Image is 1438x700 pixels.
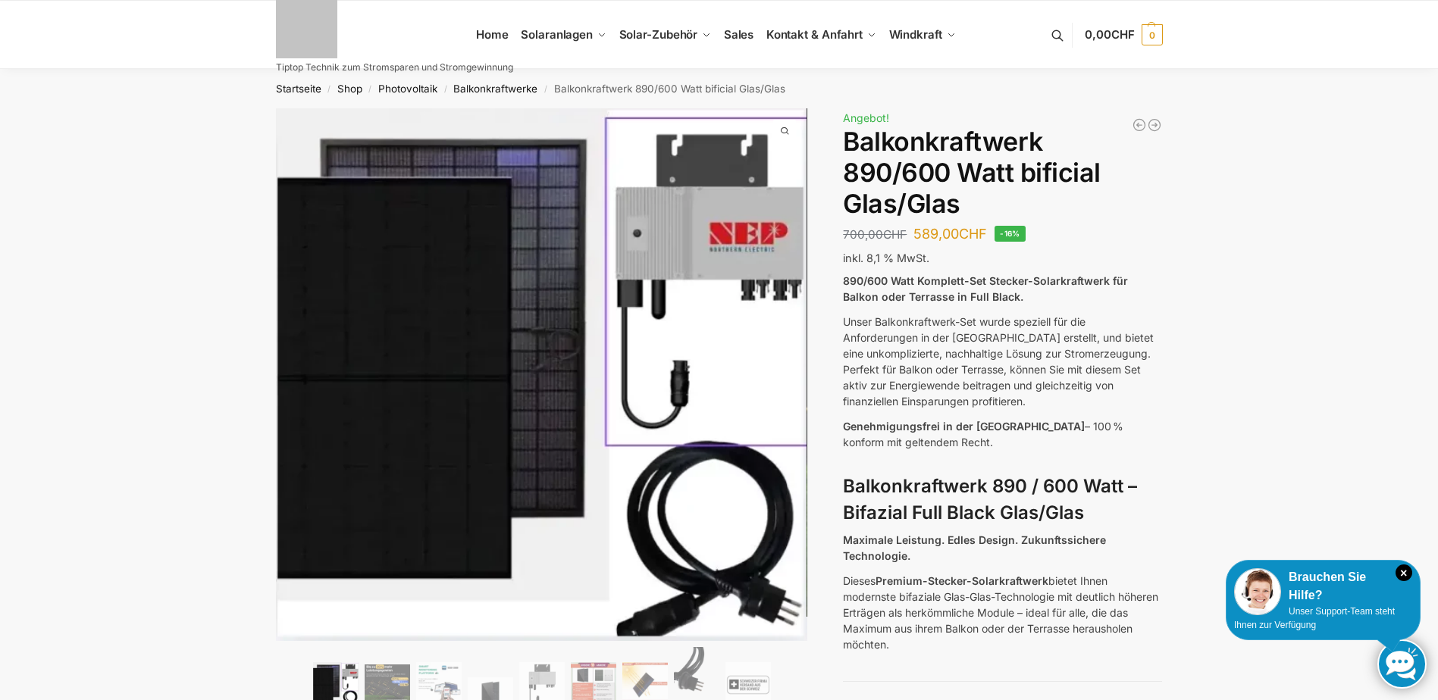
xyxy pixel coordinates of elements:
[843,533,1106,562] strong: Maximale Leistung. Edles Design. Zukunftssichere Technologie.
[619,27,698,42] span: Solar-Zubehör
[337,83,362,95] a: Shop
[276,63,513,72] p: Tiptop Technik zum Stromsparen und Stromgewinnung
[889,27,942,42] span: Windkraft
[843,127,1162,219] h1: Balkonkraftwerk 890/600 Watt bificial Glas/Glas
[913,226,987,242] bdi: 589,00
[378,83,437,95] a: Photovoltaik
[843,274,1128,303] strong: 890/600 Watt Komplett-Set Stecker-Solarkraftwerk für Balkon oder Terrasse in Full Black.
[1085,12,1162,58] a: 0,00CHF 0
[453,83,537,95] a: Balkonkraftwerke
[843,227,907,242] bdi: 700,00
[1234,606,1395,630] span: Unser Support-Team steht Ihnen zur Verfügung
[843,314,1162,409] p: Unser Balkonkraftwerk-Set wurde speziell für die Anforderungen in der [GEOGRAPHIC_DATA] erstellt,...
[843,475,1137,523] strong: Balkonkraftwerk 890 / 600 Watt – Bifazial Full Black Glas/Glas
[876,574,1048,587] strong: Premium-Stecker-Solarkraftwerk
[882,1,962,69] a: Windkraft
[883,227,907,242] span: CHF
[1085,27,1134,42] span: 0,00
[843,111,889,124] span: Angebot!
[1234,568,1281,615] img: Customer service
[612,1,717,69] a: Solar-Zubehör
[995,226,1026,242] span: -16%
[249,69,1189,108] nav: Breadcrumb
[843,420,1123,448] span: – 100 % konform mit geltendem Recht.
[321,83,337,95] span: /
[537,83,553,95] span: /
[843,252,929,264] span: inkl. 8,1 % MwSt.
[724,27,754,42] span: Sales
[1111,27,1135,42] span: CHF
[843,420,1085,433] span: Genehmigungsfrei in der [GEOGRAPHIC_DATA]
[1142,24,1163,45] span: 0
[1396,564,1412,581] i: Schließen
[515,1,612,69] a: Solaranlagen
[717,1,760,69] a: Sales
[1234,568,1412,605] div: Brauchen Sie Hilfe?
[760,1,882,69] a: Kontakt & Anfahrt
[362,83,378,95] span: /
[276,108,808,641] img: Balkonkraftwerk 890/600 Watt bificial Glas/Glas 1
[521,27,593,42] span: Solaranlagen
[766,27,863,42] span: Kontakt & Anfahrt
[843,573,1162,652] p: Dieses bietet Ihnen modernste bifaziale Glas-Glas-Technologie mit deutlich höheren Erträgen als h...
[1132,117,1147,133] a: 890/600 Watt Solarkraftwerk + 2,7 KW Batteriespeicher Genehmigungsfrei
[437,83,453,95] span: /
[959,226,987,242] span: CHF
[276,83,321,95] a: Startseite
[1147,117,1162,133] a: Steckerkraftwerk 890/600 Watt, mit Ständer für Terrasse inkl. Lieferung
[807,108,1339,616] img: Balkonkraftwerk 890/600 Watt bificial Glas/Glas 3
